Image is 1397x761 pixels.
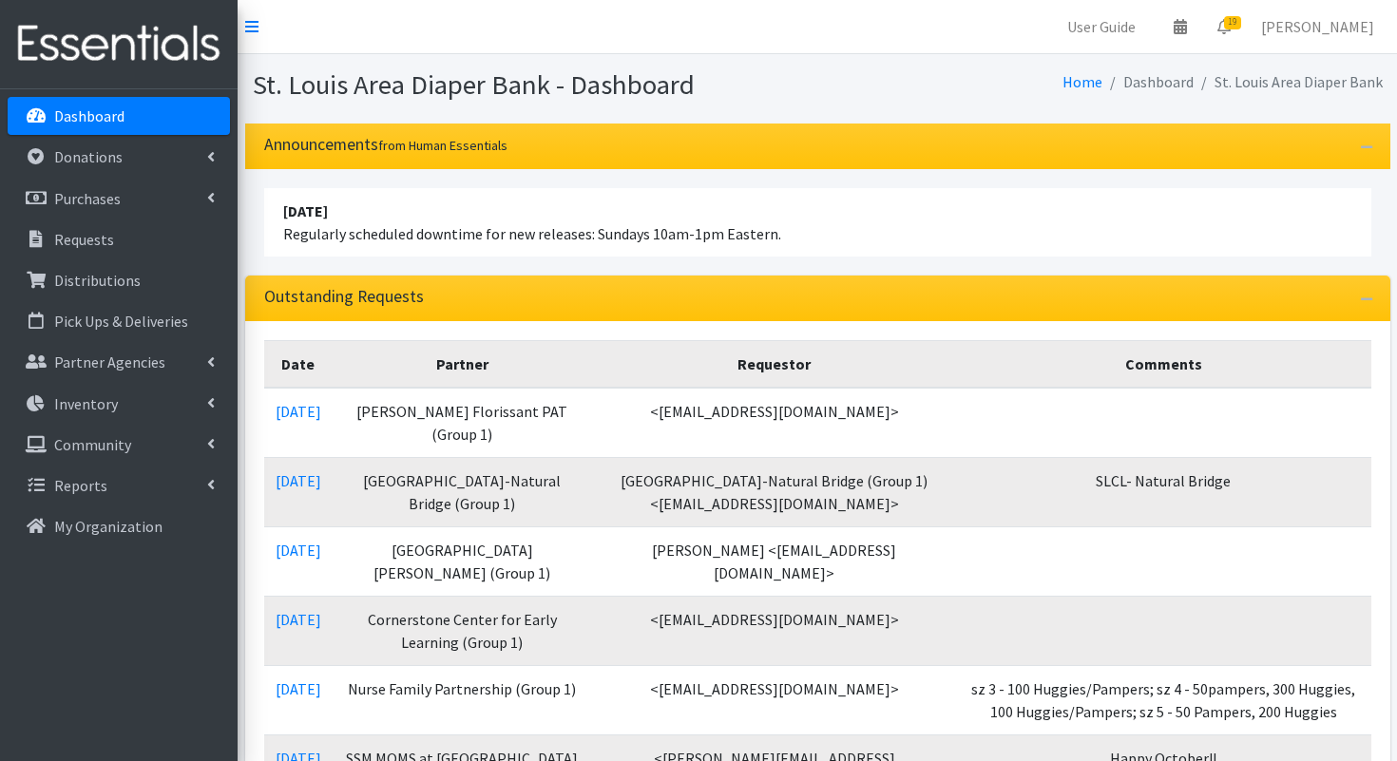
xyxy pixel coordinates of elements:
[8,138,230,176] a: Donations
[8,507,230,545] a: My Organization
[264,340,333,388] th: Date
[54,271,141,290] p: Distributions
[264,287,424,307] h3: Outstanding Requests
[8,466,230,504] a: Reports
[1062,72,1102,91] a: Home
[592,388,956,458] td: <[EMAIL_ADDRESS][DOMAIN_NAME]>
[54,106,124,125] p: Dashboard
[54,312,188,331] p: Pick Ups & Deliveries
[1224,16,1241,29] span: 19
[592,665,956,734] td: <[EMAIL_ADDRESS][DOMAIN_NAME]>
[592,340,956,388] th: Requestor
[8,261,230,299] a: Distributions
[333,457,593,526] td: [GEOGRAPHIC_DATA]-Natural Bridge (Group 1)
[956,457,1371,526] td: SLCL- Natural Bridge
[276,610,321,629] a: [DATE]
[8,97,230,135] a: Dashboard
[956,665,1371,734] td: sz 3 - 100 Huggies/Pampers; sz 4 - 50pampers, 300 Huggies, 100 Huggies/Pampers; sz 5 - 50 Pampers...
[333,665,593,734] td: Nurse Family Partnership (Group 1)
[333,388,593,458] td: [PERSON_NAME] Florissant PAT (Group 1)
[8,343,230,381] a: Partner Agencies
[54,230,114,249] p: Requests
[276,679,321,698] a: [DATE]
[8,426,230,464] a: Community
[54,147,123,166] p: Donations
[333,596,593,665] td: Cornerstone Center for Early Learning (Group 1)
[54,352,165,371] p: Partner Agencies
[592,526,956,596] td: [PERSON_NAME] <[EMAIL_ADDRESS][DOMAIN_NAME]>
[276,471,321,490] a: [DATE]
[8,385,230,423] a: Inventory
[54,394,118,413] p: Inventory
[1246,8,1389,46] a: [PERSON_NAME]
[333,526,593,596] td: [GEOGRAPHIC_DATA][PERSON_NAME] (Group 1)
[54,517,163,536] p: My Organization
[1202,8,1246,46] a: 19
[592,596,956,665] td: <[EMAIL_ADDRESS][DOMAIN_NAME]>
[8,220,230,258] a: Requests
[592,457,956,526] td: [GEOGRAPHIC_DATA]-Natural Bridge (Group 1) <[EMAIL_ADDRESS][DOMAIN_NAME]>
[264,188,1371,257] li: Regularly scheduled downtime for new releases: Sundays 10am-1pm Eastern.
[956,340,1371,388] th: Comments
[54,476,107,495] p: Reports
[8,180,230,218] a: Purchases
[8,12,230,76] img: HumanEssentials
[276,541,321,560] a: [DATE]
[264,135,507,155] h3: Announcements
[283,201,328,220] strong: [DATE]
[276,402,321,421] a: [DATE]
[1052,8,1151,46] a: User Guide
[54,435,131,454] p: Community
[54,189,121,208] p: Purchases
[378,137,507,154] small: from Human Essentials
[253,68,811,102] h1: St. Louis Area Diaper Bank - Dashboard
[1102,68,1194,96] li: Dashboard
[1194,68,1383,96] li: St. Louis Area Diaper Bank
[333,340,593,388] th: Partner
[8,302,230,340] a: Pick Ups & Deliveries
